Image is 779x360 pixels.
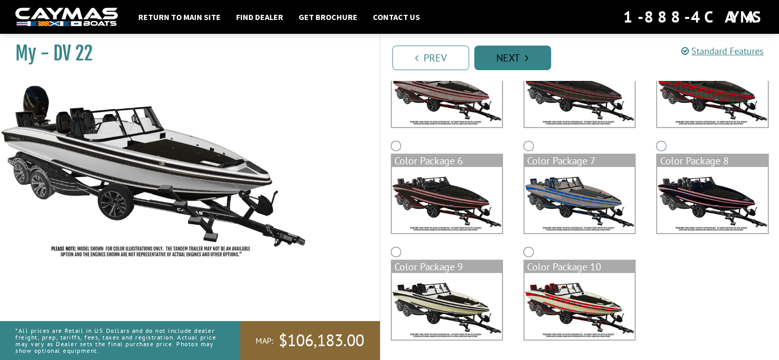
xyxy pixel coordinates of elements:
[293,10,363,24] a: Get Brochure
[392,167,502,233] img: color_package_367.png
[681,45,764,57] a: Standard Features
[279,330,364,351] span: $106,183.00
[524,155,635,167] div: Color Package 7
[15,8,118,27] img: white-logo-c9c8dbefe5ff5ceceb0f0178aa75bf4bb51f6bca0971e226c86eb53dfe498488.png
[392,261,502,273] div: Color Package 9
[524,61,635,127] img: color_package_365.png
[657,155,767,167] div: Color Package 8
[392,155,502,167] div: Color Package 6
[392,46,469,70] a: Prev
[524,261,635,273] div: Color Package 10
[231,10,288,24] a: Find Dealer
[524,273,635,339] img: color_package_371.png
[240,321,380,360] a: MAP:$106,183.00
[657,167,767,233] img: color_package_369.png
[524,167,635,233] img: color_package_368.png
[368,10,425,24] a: Contact Us
[623,6,764,28] div: 1-888-4CAYMAS
[15,322,217,359] p: *All prices are Retail in US Dollars and do not include dealer freight, prep, tariffs, fees, taxe...
[657,61,767,127] img: color_package_366.png
[392,61,502,127] img: color_package_364.png
[15,42,354,65] h1: My - DV 22
[256,335,273,346] span: MAP:
[133,10,226,24] a: Return to main site
[392,273,502,339] img: color_package_370.png
[474,46,551,70] a: Next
